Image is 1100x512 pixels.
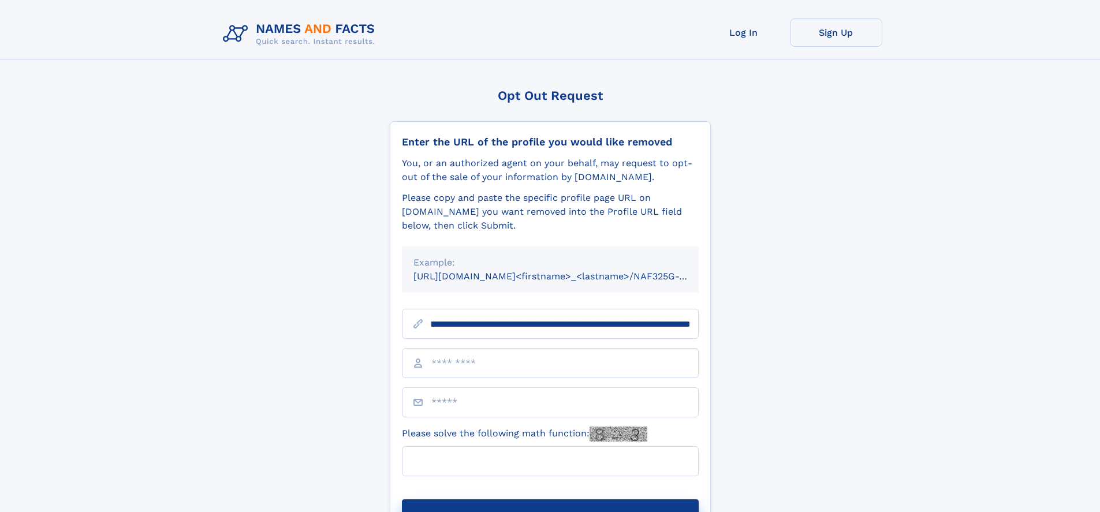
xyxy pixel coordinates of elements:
[218,18,385,50] img: Logo Names and Facts
[413,271,721,282] small: [URL][DOMAIN_NAME]<firstname>_<lastname>/NAF325G-xxxxxxxx
[402,191,699,233] div: Please copy and paste the specific profile page URL on [DOMAIN_NAME] you want removed into the Pr...
[413,256,687,270] div: Example:
[698,18,790,47] a: Log In
[402,156,699,184] div: You, or an authorized agent on your behalf, may request to opt-out of the sale of your informatio...
[390,88,711,103] div: Opt Out Request
[402,136,699,148] div: Enter the URL of the profile you would like removed
[402,427,647,442] label: Please solve the following math function:
[790,18,882,47] a: Sign Up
